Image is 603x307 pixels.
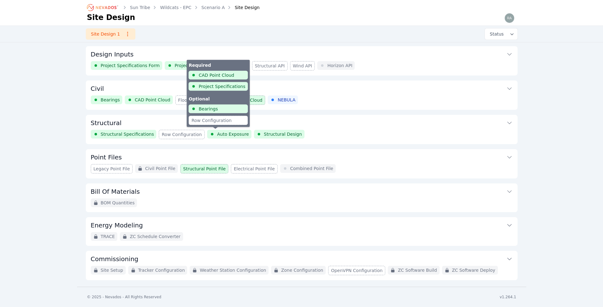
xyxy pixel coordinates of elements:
[130,4,150,11] a: Sun Tribe
[94,166,130,172] span: Legacy Point File
[452,267,495,273] span: ZC Software Deploy
[278,97,295,103] span: NEBULA
[130,233,180,240] span: ZC Schedule Converter
[281,267,323,273] span: Zone Configuration
[162,131,202,138] span: Row Configuration
[91,183,513,198] button: Bill Of Materials
[91,119,122,127] h3: Structural
[91,217,513,232] button: Energy Modeling
[87,2,260,12] nav: Breadcrumb
[224,97,262,103] span: TOPO Point Cloud
[160,4,191,11] a: Wildcats - EPC
[183,166,226,172] span: Structural Point File
[487,31,504,37] span: Status
[229,63,246,69] span: Civil API
[200,267,266,273] span: Weather Station Configuration
[226,4,260,11] div: Site Design
[175,62,221,69] span: Project Specifications
[87,12,135,22] h1: Site Design
[234,166,275,172] span: Electrical Point File
[178,97,216,103] span: Flood Point Cloud
[327,62,352,69] span: Horizon API
[145,165,175,172] span: Civil Point File
[86,80,518,110] div: CivilBearingsCAD Point CloudFlood Point CloudTOPO Point CloudNEBULA
[398,267,437,273] span: ZC Software Build
[86,149,518,178] div: Point FilesLegacy Point FileCivil Point FileStructural Point FileElectrical Point FileCombined Po...
[91,80,513,95] button: Civil
[86,115,518,144] div: StructuralStructural SpecificationsRow ConfigurationAuto ExposureRequiredCAD Point CloudProject S...
[101,200,135,206] span: BOM Quantities
[264,131,302,137] span: Structural Design
[91,255,139,263] h3: Commissioning
[331,267,382,274] span: OpenVPN Configuration
[91,187,140,196] h3: Bill Of Materials
[202,4,225,11] a: Scenario A
[91,221,143,230] h3: Energy Modeling
[504,13,514,23] img: raymond.aber@nevados.solar
[86,251,518,280] div: CommissioningSite SetupTracker ConfigurationWeather Station ConfigurationZone ConfigurationOpenVP...
[91,251,513,266] button: Commissioning
[87,295,162,300] div: © 2025 - Nevados - All Rights Reserved
[91,115,513,130] button: Structural
[101,233,115,240] span: TRACE
[101,62,160,69] span: Project Specifications Form
[500,295,516,300] div: v1.264.1
[91,149,513,164] button: Point Files
[86,28,135,40] a: Site Design 1
[135,97,170,103] span: CAD Point Cloud
[101,267,123,273] span: Site Setup
[138,267,185,273] span: Tracker Configuration
[86,46,518,76] div: Design InputsProject Specifications FormProject SpecificationsCivil APIStructural APIWind APIHori...
[91,153,122,162] h3: Point Files
[101,97,120,103] span: Bearings
[86,217,518,246] div: Energy ModelingTRACEZC Schedule Converter
[255,63,285,69] span: Structural API
[485,28,518,40] button: Status
[91,84,104,93] h3: Civil
[290,165,333,172] span: Combined Point File
[86,183,518,212] div: Bill Of MaterialsBOM Quantities
[101,131,154,137] span: Structural Specifications
[293,63,312,69] span: Wind API
[91,46,513,61] button: Design Inputs
[91,50,134,59] h3: Design Inputs
[217,131,249,137] span: Auto Exposure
